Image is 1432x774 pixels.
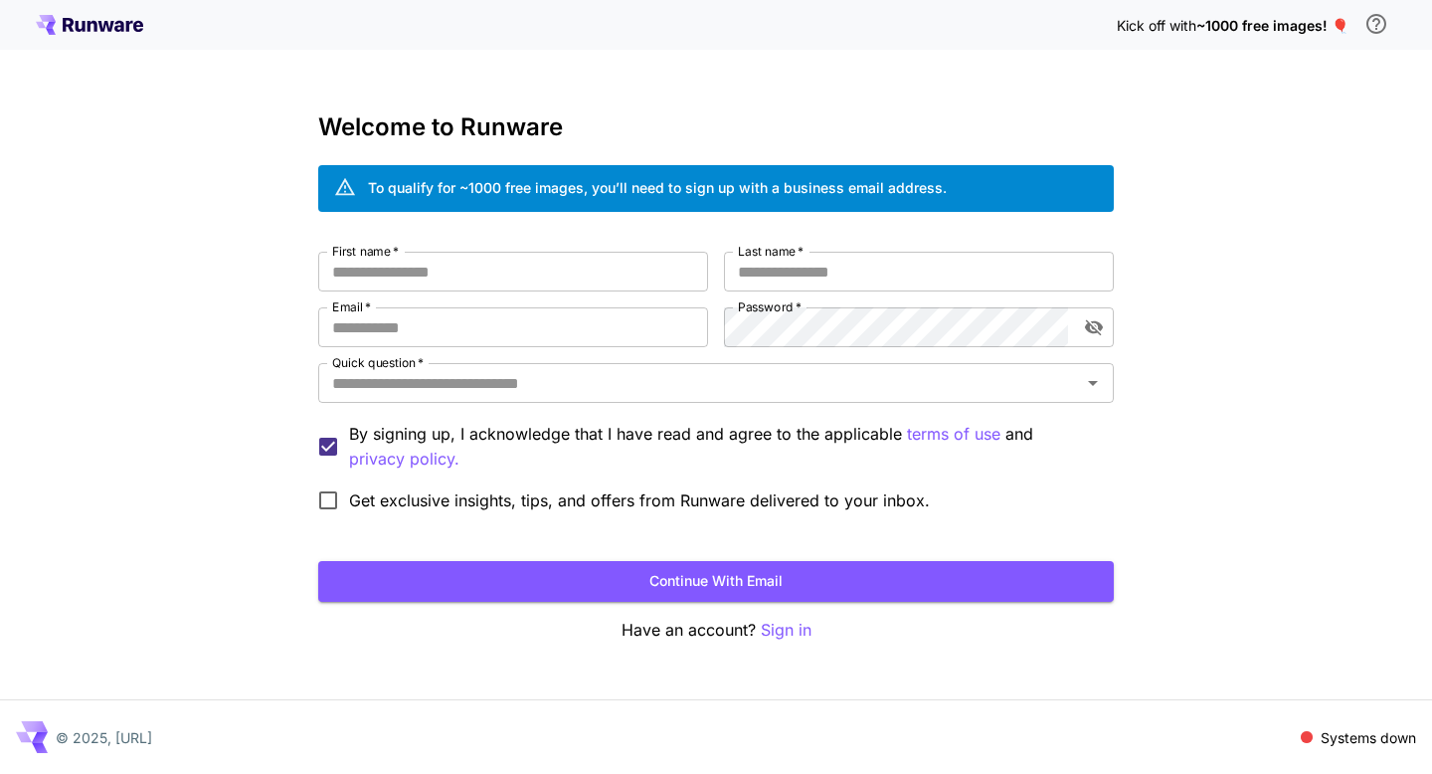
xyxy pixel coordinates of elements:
label: First name [332,243,399,260]
button: Sign in [761,618,811,643]
div: To qualify for ~1000 free images, you’ll need to sign up with a business email address. [368,177,947,198]
label: Email [332,298,371,315]
button: In order to qualify for free credit, you need to sign up with a business email address and click ... [1356,4,1396,44]
button: toggle password visibility [1076,309,1112,345]
p: Systems down [1321,727,1416,748]
h3: Welcome to Runware [318,113,1114,141]
p: terms of use [907,422,1000,447]
button: By signing up, I acknowledge that I have read and agree to the applicable terms of use and [349,447,459,472]
p: By signing up, I acknowledge that I have read and agree to the applicable and [349,422,1098,472]
button: By signing up, I acknowledge that I have read and agree to the applicable and privacy policy. [907,422,1000,447]
p: privacy policy. [349,447,459,472]
span: Get exclusive insights, tips, and offers from Runware delivered to your inbox. [349,488,930,512]
label: Last name [738,243,804,260]
span: ~1000 free images! 🎈 [1196,17,1348,34]
p: © 2025, [URL] [56,727,152,748]
label: Password [738,298,802,315]
span: Kick off with [1117,17,1196,34]
label: Quick question [332,354,424,371]
p: Have an account? [318,618,1114,643]
button: Open [1079,369,1107,397]
button: Continue with email [318,561,1114,602]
